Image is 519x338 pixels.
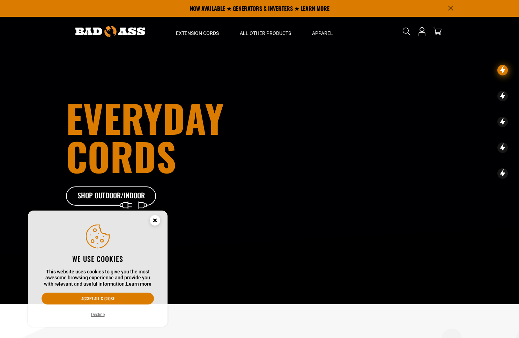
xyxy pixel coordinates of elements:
span: All Other Products [240,30,291,36]
img: Bad Ass Extension Cords [75,26,145,37]
a: Shop Outdoor/Indoor [66,186,157,206]
button: Decline [89,311,107,318]
summary: Extension Cords [165,17,229,46]
aside: Cookie Consent [28,211,168,327]
summary: Search [401,26,412,37]
h2: We use cookies [42,254,154,263]
span: Extension Cords [176,30,219,36]
a: Learn more [126,281,151,287]
button: Accept all & close [42,293,154,304]
summary: Apparel [302,17,343,46]
h1: Everyday cords [66,98,298,175]
summary: All Other Products [229,17,302,46]
p: This website uses cookies to give you the most awesome browsing experience and provide you with r... [42,269,154,287]
span: Apparel [312,30,333,36]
